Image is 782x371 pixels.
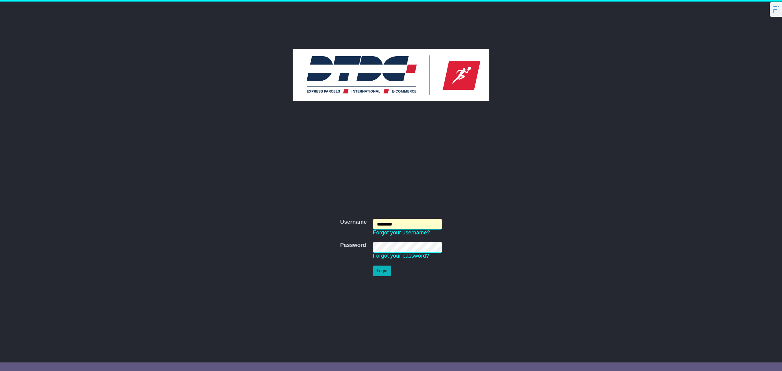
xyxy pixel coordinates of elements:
label: Password [340,242,366,249]
label: Username [340,219,367,226]
img: DTDC Australia [293,49,489,101]
a: Forgot your username? [373,230,430,236]
button: Login [373,266,391,276]
a: Forgot your password? [373,253,429,259]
